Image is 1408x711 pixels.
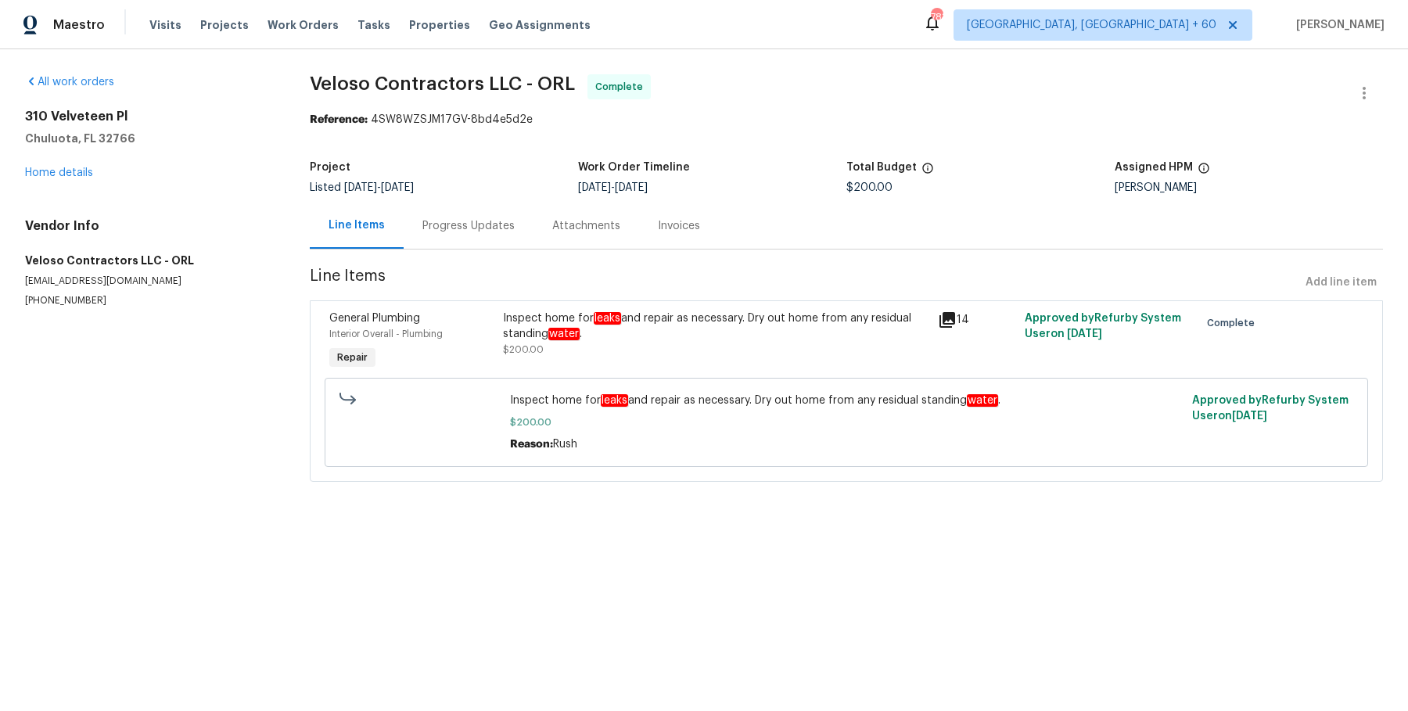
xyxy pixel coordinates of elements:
span: Complete [595,79,649,95]
span: Rush [553,439,577,450]
span: - [578,182,648,193]
span: Maestro [53,17,105,33]
span: Approved by Refurby System User on [1025,313,1181,339]
em: water [548,328,580,340]
a: Home details [25,167,93,178]
p: [PHONE_NUMBER] [25,294,272,307]
span: Projects [200,17,249,33]
h2: 310 Velveteen Pl [25,109,272,124]
h5: Veloso Contractors LLC - ORL [25,253,272,268]
h5: Chuluota, FL 32766 [25,131,272,146]
span: Approved by Refurby System User on [1192,395,1349,422]
span: [DATE] [344,182,377,193]
span: [DATE] [1232,411,1267,422]
div: Line Items [329,217,385,233]
span: [PERSON_NAME] [1290,17,1385,33]
div: Inspect home for and repair as necessary. Dry out home from any residual standing . [503,311,928,342]
h5: Project [310,162,350,173]
span: Repair [331,350,374,365]
em: leaks [594,312,621,325]
span: Work Orders [268,17,339,33]
div: Invoices [658,218,700,234]
div: 783 [931,9,942,25]
span: Veloso Contractors LLC - ORL [310,74,575,93]
span: Properties [409,17,470,33]
span: [GEOGRAPHIC_DATA], [GEOGRAPHIC_DATA] + 60 [967,17,1216,33]
span: General Plumbing [329,313,420,324]
span: [DATE] [578,182,611,193]
div: [PERSON_NAME] [1115,182,1383,193]
span: - [344,182,414,193]
span: Inspect home for and repair as necessary. Dry out home from any residual standing . [510,393,1183,408]
p: [EMAIL_ADDRESS][DOMAIN_NAME] [25,275,272,288]
span: The hpm assigned to this work order. [1198,162,1210,182]
span: Interior Overall - Plumbing [329,329,443,339]
span: [DATE] [1067,329,1102,339]
span: Tasks [357,20,390,31]
span: [DATE] [381,182,414,193]
span: Listed [310,182,414,193]
div: Progress Updates [422,218,515,234]
span: Line Items [310,268,1299,297]
h4: Vendor Info [25,218,272,234]
b: Reference: [310,114,368,125]
em: leaks [601,394,628,407]
span: $200.00 [510,415,1183,430]
span: [DATE] [615,182,648,193]
div: Attachments [552,218,620,234]
span: $200.00 [503,345,544,354]
span: Geo Assignments [489,17,591,33]
span: Reason: [510,439,553,450]
div: 14 [938,311,1015,329]
span: $200.00 [846,182,893,193]
span: The total cost of line items that have been proposed by Opendoor. This sum includes line items th... [921,162,934,182]
h5: Total Budget [846,162,917,173]
h5: Assigned HPM [1115,162,1193,173]
span: Complete [1207,315,1261,331]
h5: Work Order Timeline [578,162,690,173]
em: water [967,394,998,407]
div: 4SW8WZSJM17GV-8bd4e5d2e [310,112,1383,127]
a: All work orders [25,77,114,88]
span: Visits [149,17,181,33]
